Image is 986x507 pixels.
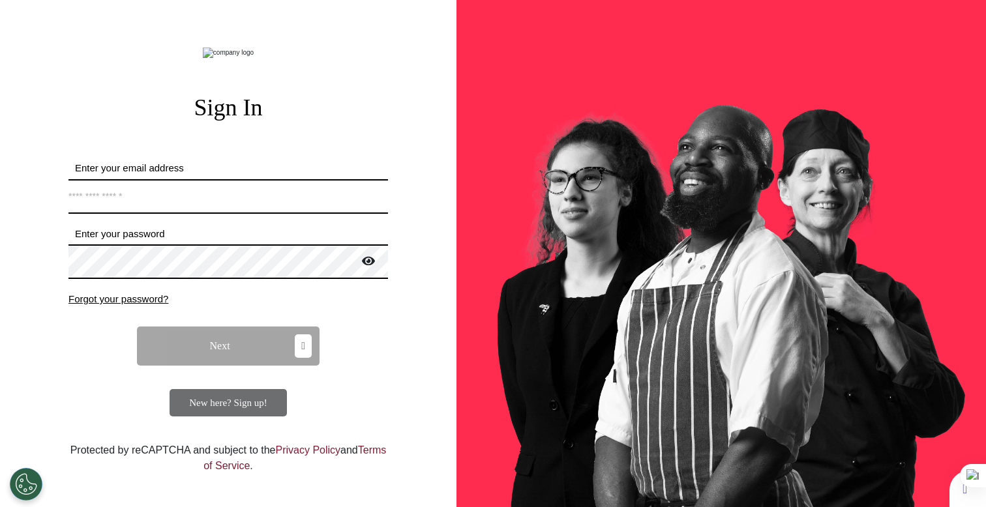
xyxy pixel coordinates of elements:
button: Open Preferences [10,468,42,500]
h2: Sign In [68,94,388,122]
span: New here? Sign up! [189,398,267,408]
img: company logo [203,48,254,58]
div: Protected by reCAPTCHA and subject to the and . [68,442,388,474]
label: Enter your password [68,227,388,242]
span: Forgot your password? [68,293,168,304]
span: Next [210,341,230,351]
button: Next [137,326,320,366]
a: Privacy Policy [275,444,340,456]
label: Enter your email address [68,161,388,176]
